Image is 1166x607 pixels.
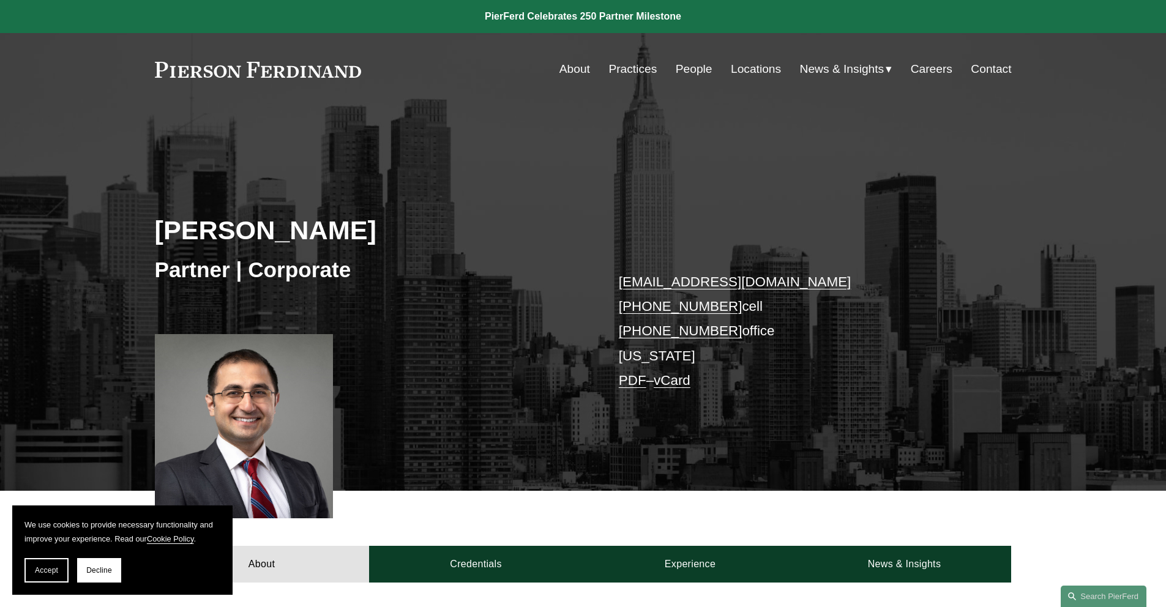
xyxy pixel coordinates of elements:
a: Search this site [1061,586,1146,607]
a: About [155,546,369,583]
a: People [676,58,712,81]
a: News & Insights [797,546,1011,583]
button: Decline [77,558,121,583]
p: We use cookies to provide necessary functionality and improve your experience. Read our . [24,518,220,546]
section: Cookie banner [12,505,233,595]
h3: Partner | Corporate [155,256,583,283]
a: [PHONE_NUMBER] [619,299,742,314]
a: Experience [583,546,798,583]
a: vCard [654,373,690,388]
span: Accept [35,566,58,575]
a: About [559,58,590,81]
span: Decline [86,566,112,575]
h2: [PERSON_NAME] [155,214,583,246]
span: News & Insights [800,59,884,80]
a: [EMAIL_ADDRESS][DOMAIN_NAME] [619,274,851,289]
button: Accept [24,558,69,583]
a: Contact [971,58,1011,81]
a: folder dropdown [800,58,892,81]
a: [PHONE_NUMBER] [619,323,742,338]
a: Locations [731,58,781,81]
a: Credentials [369,546,583,583]
a: Cookie Policy [147,534,194,543]
p: cell office [US_STATE] – [619,270,976,393]
a: Practices [608,58,657,81]
a: PDF [619,373,646,388]
a: Careers [911,58,952,81]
